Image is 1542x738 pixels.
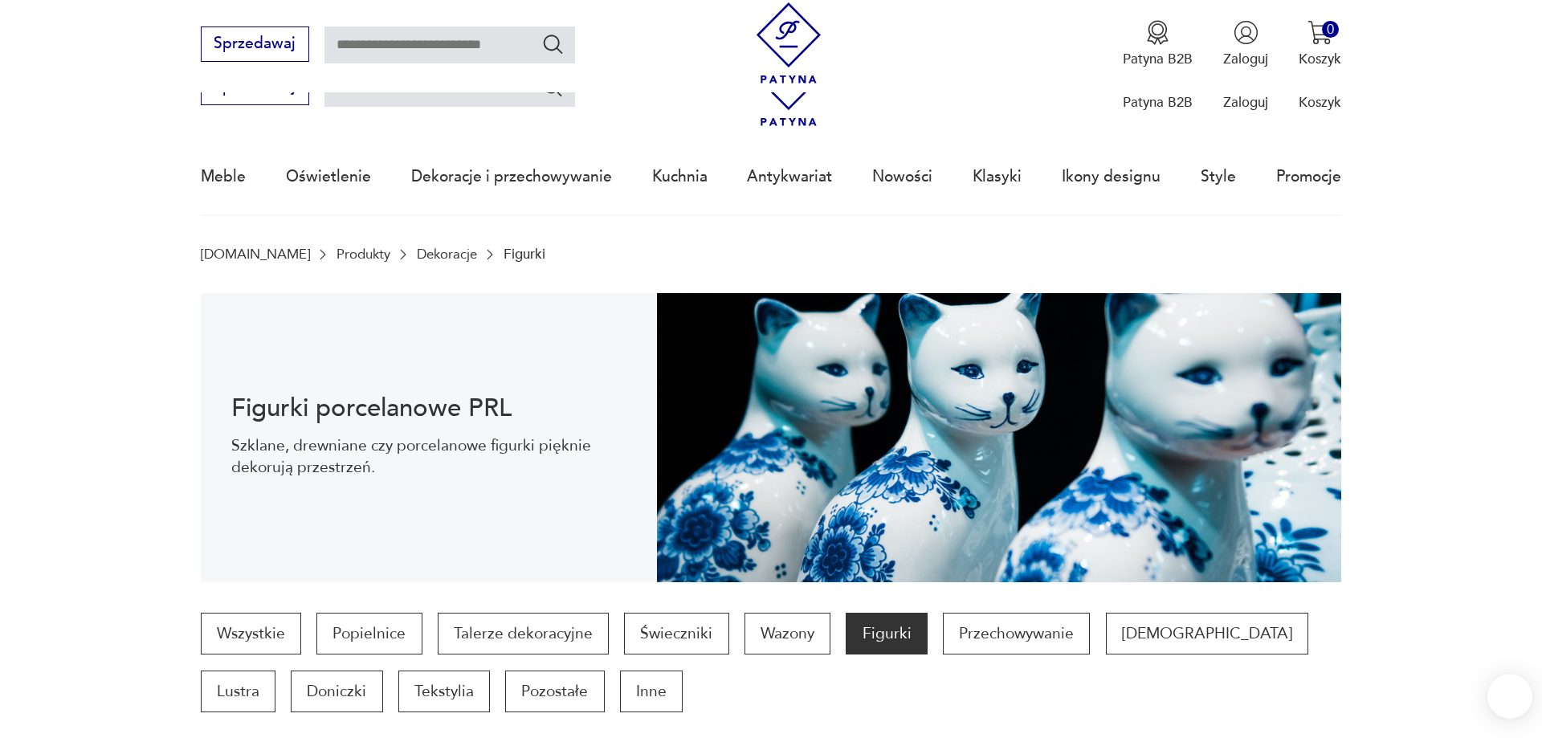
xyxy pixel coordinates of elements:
p: Koszyk [1299,50,1341,68]
iframe: Smartsupp widget button [1487,674,1532,719]
a: Sprzedawaj [201,82,309,95]
a: Przechowywanie [943,613,1090,654]
a: Figurki [846,613,927,654]
p: Zaloguj [1223,50,1268,68]
button: Patyna B2B [1123,20,1193,68]
a: Kuchnia [652,140,708,214]
h1: Figurki porcelanowe PRL [231,397,626,420]
img: Ikonka użytkownika [1234,20,1258,45]
a: Produkty [337,247,390,262]
a: Oświetlenie [286,140,371,214]
p: Patyna B2B [1123,93,1193,112]
a: [DOMAIN_NAME] [201,247,310,262]
a: Tekstylia [398,671,490,712]
a: Lustra [201,671,275,712]
button: Zaloguj [1223,20,1268,68]
img: Ikona medalu [1145,20,1170,45]
a: Doniczki [291,671,382,712]
button: Szukaj [541,75,565,99]
a: Promocje [1276,140,1341,214]
a: Ikony designu [1062,140,1161,214]
img: Patyna - sklep z meblami i dekoracjami vintage [749,2,830,84]
a: Wazony [744,613,830,654]
a: Klasyki [973,140,1022,214]
a: Nowości [872,140,932,214]
a: Meble [201,140,246,214]
p: Figurki [504,247,545,262]
button: Sprzedawaj [201,27,309,62]
p: Zaloguj [1223,93,1268,112]
button: 0Koszyk [1299,20,1341,68]
a: Dekoracje [417,247,477,262]
a: Popielnice [316,613,422,654]
p: Koszyk [1299,93,1341,112]
a: Pozostałe [505,671,604,712]
p: Patyna B2B [1123,50,1193,68]
p: Szklane, drewniane czy porcelanowe figurki pięknie dekorują przestrzeń. [231,435,626,478]
a: Talerze dekoracyjne [438,613,609,654]
a: Wszystkie [201,613,301,654]
a: Ikona medaluPatyna B2B [1123,20,1193,68]
a: [DEMOGRAPHIC_DATA] [1106,613,1308,654]
a: Dekoracje i przechowywanie [411,140,612,214]
img: Figurki vintage [657,293,1341,582]
div: 0 [1322,21,1339,38]
a: Antykwariat [747,140,832,214]
a: Inne [620,671,683,712]
a: Sprzedawaj [201,39,309,51]
a: Świeczniki [624,613,728,654]
button: Szukaj [541,32,565,55]
img: Ikona koszyka [1307,20,1332,45]
a: Style [1201,140,1236,214]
